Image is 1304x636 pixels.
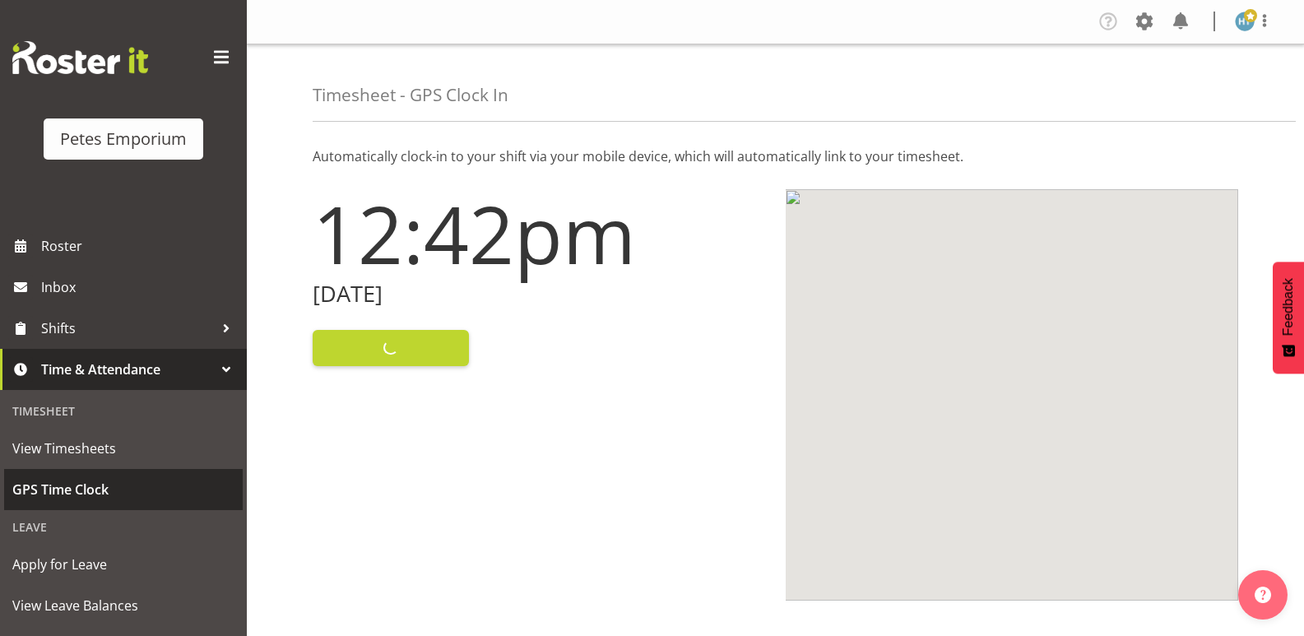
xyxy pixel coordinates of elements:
[41,275,239,299] span: Inbox
[12,593,234,618] span: View Leave Balances
[1281,278,1296,336] span: Feedback
[4,469,243,510] a: GPS Time Clock
[4,544,243,585] a: Apply for Leave
[313,189,766,278] h1: 12:42pm
[41,234,239,258] span: Roster
[12,552,234,577] span: Apply for Leave
[12,436,234,461] span: View Timesheets
[313,146,1238,166] p: Automatically clock-in to your shift via your mobile device, which will automatically link to you...
[313,281,766,307] h2: [DATE]
[4,510,243,544] div: Leave
[12,477,234,502] span: GPS Time Clock
[4,428,243,469] a: View Timesheets
[1273,262,1304,374] button: Feedback - Show survey
[4,394,243,428] div: Timesheet
[313,86,508,104] h4: Timesheet - GPS Clock In
[1255,587,1271,603] img: help-xxl-2.png
[60,127,187,151] div: Petes Emporium
[12,41,148,74] img: Rosterit website logo
[41,316,214,341] span: Shifts
[4,585,243,626] a: View Leave Balances
[41,357,214,382] span: Time & Attendance
[1235,12,1255,31] img: helena-tomlin701.jpg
